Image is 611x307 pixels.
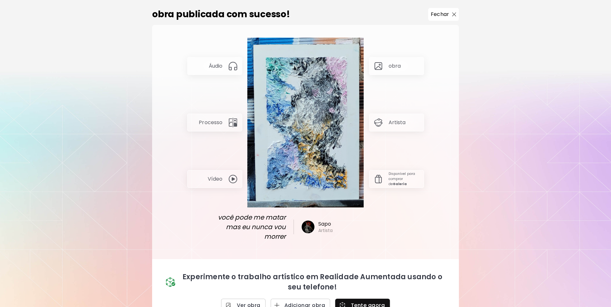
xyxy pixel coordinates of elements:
p: Experimente o trabalho artístico em Realidade Aumentada usando o seu telefone! [179,272,446,292]
p: Áudio [209,63,223,70]
h6: Sapo [318,221,333,228]
p: Processo [199,119,222,126]
p: Artista [389,119,406,126]
p: obra [389,63,401,70]
strong: Galería [393,182,407,186]
h6: Artista [318,228,333,233]
p: Disponível para comprar de [389,171,420,187]
p: Vídeo [208,176,223,183]
span: você pode me matar mas eu nunca vou morrer [206,213,286,241]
